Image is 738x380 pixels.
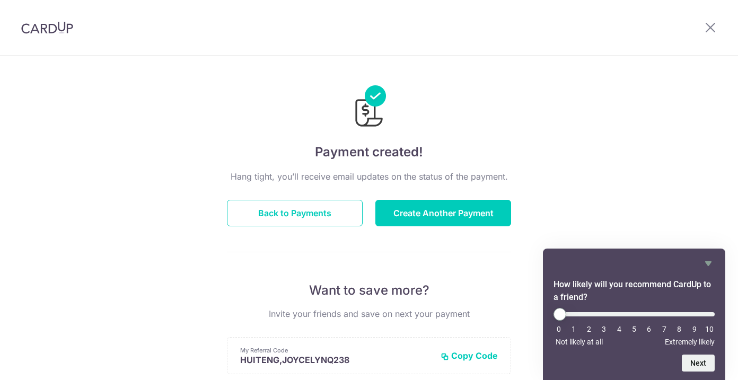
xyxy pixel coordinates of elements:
[702,257,715,270] button: Hide survey
[614,325,625,333] li: 4
[584,325,594,333] li: 2
[689,325,700,333] li: 9
[553,308,715,346] div: How likely will you recommend CardUp to a friend? Select an option from 0 to 10, with 0 being Not...
[375,200,511,226] button: Create Another Payment
[227,282,511,299] p: Want to save more?
[240,355,432,365] p: HUITENG,JOYCELYNQ238
[674,325,684,333] li: 8
[553,325,564,333] li: 0
[599,325,609,333] li: 3
[553,257,715,372] div: How likely will you recommend CardUp to a friend? Select an option from 0 to 10, with 0 being Not...
[665,338,715,346] span: Extremely likely
[553,278,715,304] h2: How likely will you recommend CardUp to a friend? Select an option from 0 to 10, with 0 being Not...
[441,350,498,361] button: Copy Code
[21,21,73,34] img: CardUp
[227,307,511,320] p: Invite your friends and save on next your payment
[227,143,511,162] h4: Payment created!
[227,170,511,183] p: Hang tight, you’ll receive email updates on the status of the payment.
[682,355,715,372] button: Next question
[644,325,654,333] li: 6
[352,85,386,130] img: Payments
[568,325,579,333] li: 1
[556,338,603,346] span: Not likely at all
[629,325,639,333] li: 5
[704,325,715,333] li: 10
[659,325,670,333] li: 7
[240,346,432,355] p: My Referral Code
[227,200,363,226] button: Back to Payments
